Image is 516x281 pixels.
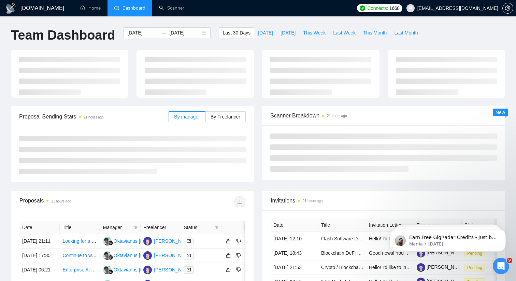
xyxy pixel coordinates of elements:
img: gigradar-bm.png [108,255,113,260]
a: Looking for a solana expert [62,238,120,244]
span: Connects: [367,4,388,12]
span: This Week [303,29,326,37]
th: Manager [100,221,141,234]
span: Last Week [333,29,356,37]
button: dislike [234,266,243,274]
input: Start date [127,29,158,37]
div: Proposals [19,196,132,207]
span: filter [213,222,220,233]
th: Date [19,221,60,234]
button: like [224,266,232,274]
img: OO [103,237,112,245]
a: Crypto / Blockchain Developer for Smart Contracts & DeFi [321,265,444,270]
span: user [408,6,413,11]
a: MV[PERSON_NAME] [143,238,193,243]
span: setting [503,5,513,11]
td: [DATE] 21:53 [271,261,318,275]
span: dislike [236,253,241,258]
a: MV[PERSON_NAME] [143,267,193,272]
span: filter [134,225,138,229]
td: [DATE] 17:35 [19,249,60,263]
span: Dashboard [123,5,145,11]
iframe: Intercom live chat [493,258,509,274]
th: Title [60,221,100,234]
span: Status [184,224,212,231]
time: 21 hours ago [84,115,103,119]
span: mail [187,239,191,243]
span: mail [187,253,191,257]
img: MV [143,251,152,260]
img: logo [5,3,16,14]
iframe: Intercom notifications message [379,215,516,263]
span: filter [132,222,139,233]
button: [DATE] [254,27,277,38]
h1: Team Dashboard [11,27,115,43]
span: 9 [507,258,512,263]
td: Continue to work on Game Metaverse platform (Python, Web3, AI) [60,249,100,263]
input: End date [169,29,200,37]
td: [DATE] 06:21 [19,263,60,277]
a: searchScanner [159,5,184,11]
div: Oktavianus [PERSON_NAME] Tape [114,237,190,245]
span: Last 30 Days [223,29,250,37]
a: Flash Software Development for Flash USDT TRC20 / ECR20 and BTC [321,236,473,241]
th: Freelancer [141,221,181,234]
a: Enterprise Ai System [62,267,107,272]
th: Invitation Letter [366,219,414,232]
button: like [224,251,232,259]
span: swap-right [161,30,167,36]
th: Date [271,219,318,232]
td: [DATE] 12:10 [271,232,318,246]
span: [DATE] [281,29,296,37]
span: By Freelancer [211,114,240,120]
a: homeHome [80,5,101,11]
a: Continue to work on Game Metaverse platform (Python, Web3, AI) [62,253,203,258]
img: c1Xuittenw2sFQBlZhJmvGyctEysf_Lt_f4dC5oVmcvV1aAXsFcICvi970CVWv_nPj [417,263,425,272]
button: This Week [299,27,329,38]
span: 1668 [389,4,400,12]
span: to [161,30,167,36]
span: like [226,238,231,244]
button: This Month [359,27,390,38]
a: OOOktavianus [PERSON_NAME] Tape [103,267,190,272]
img: MV [143,237,152,245]
span: Scanner Breakdown [270,111,497,120]
span: dislike [236,267,241,272]
button: [DATE] [277,27,299,38]
td: Crypto / Blockchain Developer for Smart Contracts & DeFi [318,261,366,275]
img: MV [143,266,152,274]
span: mail [187,268,191,272]
a: MV[PERSON_NAME] [143,252,193,258]
time: 21 hours ago [327,114,347,118]
span: This Month [363,29,387,37]
a: OOOktavianus [PERSON_NAME] Tape [103,238,190,243]
span: filter [215,225,219,229]
img: OO [103,266,112,274]
span: Manager [103,224,131,231]
img: gigradar-bm.png [108,241,113,245]
span: Proposal Sending Stats [19,112,169,121]
span: like [226,253,231,258]
a: OOOktavianus [PERSON_NAME] Tape [103,252,190,258]
button: setting [502,3,513,14]
span: [DATE] [258,29,273,37]
button: dislike [234,237,243,245]
img: OO [103,251,112,260]
span: New [496,110,505,115]
div: [PERSON_NAME] [154,266,193,273]
a: [PERSON_NAME] [417,264,466,270]
span: By manager [174,114,200,120]
img: upwork-logo.png [360,5,365,11]
a: Blockchain DeFi Expert Needed for Dynamic Dashboard Development [321,250,470,256]
td: Enterprise Ai System [60,263,100,277]
span: Last Month [394,29,418,37]
td: [DATE] 18:43 [271,246,318,261]
time: 21 hours ago [303,199,322,203]
div: Oktavianus [PERSON_NAME] Tape [114,252,190,259]
td: [DATE] 21:11 [19,234,60,249]
a: Pending [464,265,488,270]
button: Last Week [329,27,359,38]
